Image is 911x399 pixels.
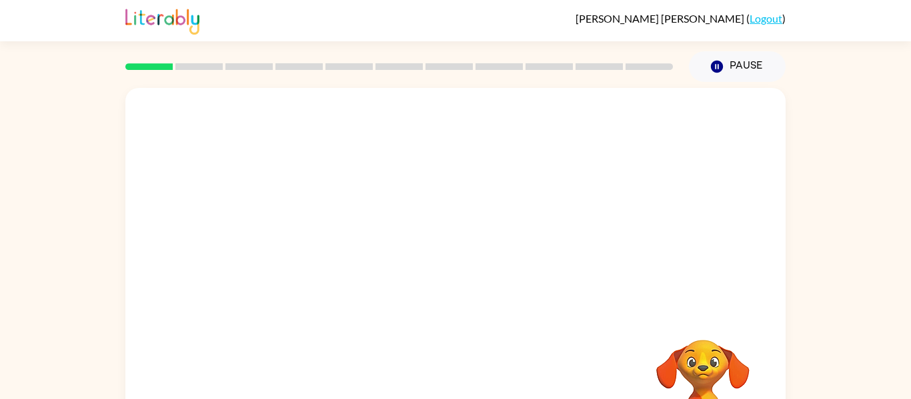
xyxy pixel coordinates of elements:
[750,12,782,25] a: Logout
[576,12,746,25] span: [PERSON_NAME] [PERSON_NAME]
[576,12,786,25] div: ( )
[125,5,199,35] img: Literably
[689,51,786,82] button: Pause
